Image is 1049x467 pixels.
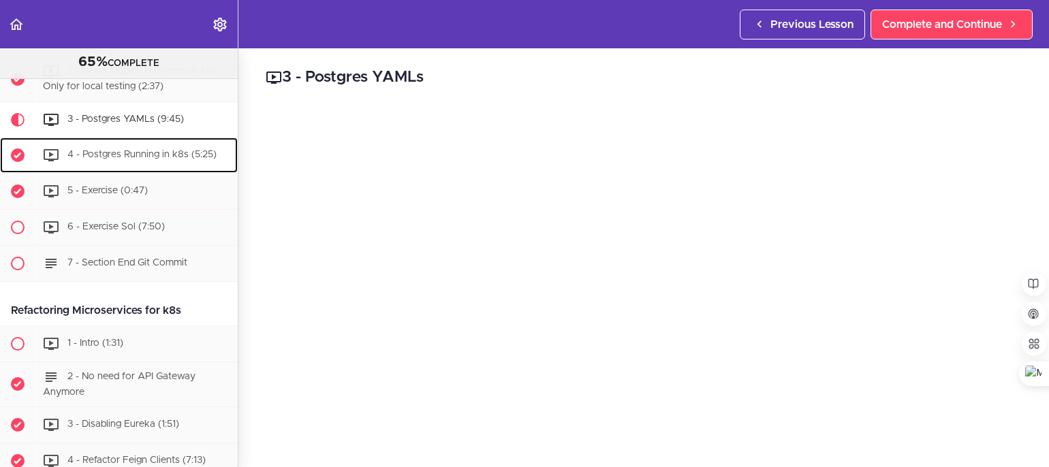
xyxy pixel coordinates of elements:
[770,16,854,33] span: Previous Lesson
[78,55,108,69] span: 65%
[266,66,1022,89] h2: 3 - Postgres YAMLs
[67,258,187,268] span: 7 - Section End Git Commit
[67,420,179,430] span: 3 - Disabling Eureka (1:51)
[67,222,165,231] span: 6 - Exercise Sol (7:50)
[871,10,1033,39] a: Complete and Continue
[882,16,1002,33] span: Complete and Continue
[8,16,25,33] svg: Back to course curriculum
[212,16,228,33] svg: Settings Menu
[43,372,195,397] span: 2 - No need for API Gateway Anymore
[67,150,217,159] span: 4 - Postgres Running in k8s (5:25)
[67,114,184,124] span: 3 - Postgres YAMLs (9:45)
[740,10,865,39] a: Previous Lesson
[67,186,148,195] span: 5 - Exercise (0:47)
[17,54,221,71] div: COMPLETE
[43,66,219,91] span: 2 - Never Deploy Postgres on k8s. Only for local testing (2:37)
[67,338,123,348] span: 1 - Intro (1:31)
[67,456,206,466] span: 4 - Refactor Feign Clients (7:13)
